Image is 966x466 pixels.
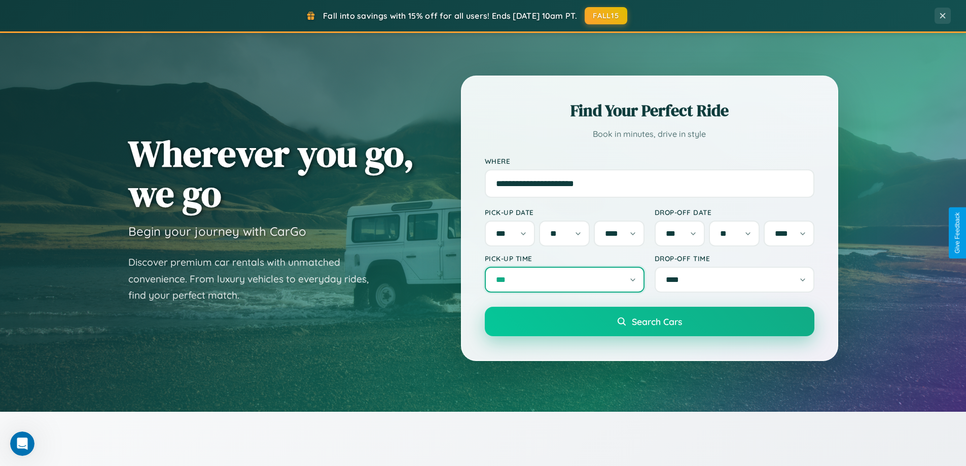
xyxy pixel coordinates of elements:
p: Book in minutes, drive in style [485,127,814,141]
label: Drop-off Time [655,254,814,263]
h1: Wherever you go, we go [128,133,414,213]
span: Search Cars [632,316,682,327]
label: Pick-up Date [485,208,645,217]
label: Drop-off Date [655,208,814,217]
label: Where [485,157,814,165]
span: Fall into savings with 15% off for all users! Ends [DATE] 10am PT. [323,11,577,21]
h2: Find Your Perfect Ride [485,99,814,122]
button: FALL15 [585,7,627,24]
div: Give Feedback [954,212,961,254]
h3: Begin your journey with CarGo [128,224,306,239]
label: Pick-up Time [485,254,645,263]
p: Discover premium car rentals with unmatched convenience. From luxury vehicles to everyday rides, ... [128,254,382,304]
button: Search Cars [485,307,814,336]
iframe: Intercom live chat [10,432,34,456]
